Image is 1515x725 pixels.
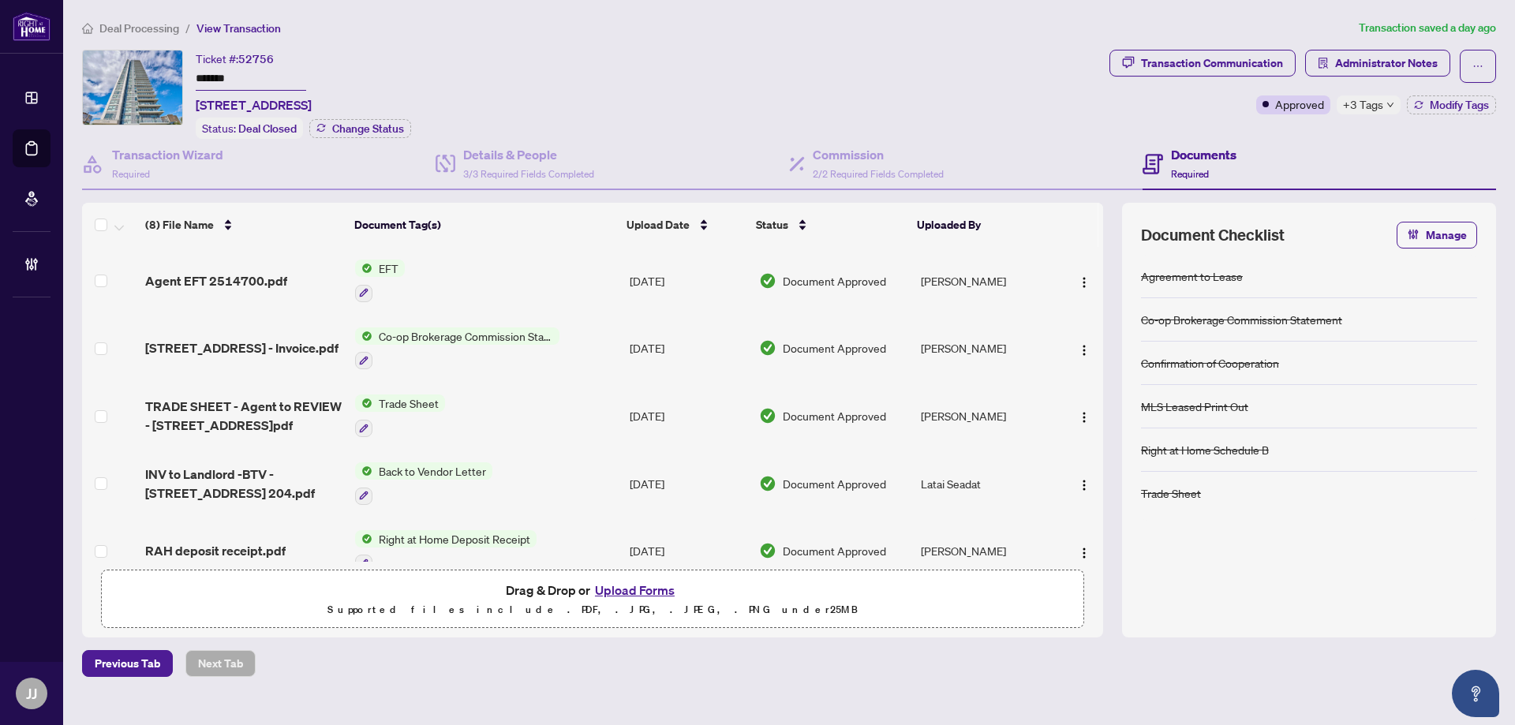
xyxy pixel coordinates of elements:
[355,530,537,573] button: Status IconRight at Home Deposit Receipt
[1072,403,1097,428] button: Logo
[1141,354,1279,372] div: Confirmation of Cooperation
[372,327,559,345] span: Co-op Brokerage Commission Statement
[95,651,160,676] span: Previous Tab
[372,260,405,277] span: EFT
[355,260,405,302] button: Status IconEFT
[759,407,776,424] img: Document Status
[1426,222,1467,248] span: Manage
[13,12,50,41] img: logo
[355,530,372,547] img: Status Icon
[1078,479,1090,491] img: Logo
[1335,50,1438,76] span: Administrator Notes
[915,247,1057,315] td: [PERSON_NAME]
[1343,95,1383,114] span: +3 Tags
[506,580,679,600] span: Drag & Drop or
[372,462,492,480] span: Back to Vendor Letter
[145,465,342,503] span: INV to Landlord -BTV - [STREET_ADDRESS] 204.pdf
[1275,95,1324,113] span: Approved
[1078,344,1090,357] img: Logo
[783,272,886,290] span: Document Approved
[783,542,886,559] span: Document Approved
[1171,168,1209,180] span: Required
[750,203,911,247] th: Status
[1141,484,1201,502] div: Trade Sheet
[623,518,753,585] td: [DATE]
[238,121,297,136] span: Deal Closed
[759,272,776,290] img: Document Status
[623,247,753,315] td: [DATE]
[911,203,1053,247] th: Uploaded By
[783,407,886,424] span: Document Approved
[355,327,559,370] button: Status IconCo-op Brokerage Commission Statement
[139,203,348,247] th: (8) File Name
[620,203,750,247] th: Upload Date
[1141,398,1248,415] div: MLS Leased Print Out
[348,203,620,247] th: Document Tag(s)
[185,650,256,677] button: Next Tab
[623,450,753,518] td: [DATE]
[590,580,679,600] button: Upload Forms
[759,475,776,492] img: Document Status
[82,23,93,34] span: home
[1397,222,1477,249] button: Manage
[355,260,372,277] img: Status Icon
[627,216,690,234] span: Upload Date
[1171,145,1236,164] h4: Documents
[355,394,445,437] button: Status IconTrade Sheet
[145,271,287,290] span: Agent EFT 2514700.pdf
[1359,19,1496,37] article: Transaction saved a day ago
[145,541,286,560] span: RAH deposit receipt.pdf
[783,475,886,492] span: Document Approved
[1078,547,1090,559] img: Logo
[355,462,492,505] button: Status IconBack to Vendor Letter
[813,145,944,164] h4: Commission
[1452,670,1499,717] button: Open asap
[355,462,372,480] img: Status Icon
[196,21,281,36] span: View Transaction
[185,19,190,37] li: /
[196,50,274,68] div: Ticket #:
[1318,58,1329,69] span: solution
[372,530,537,547] span: Right at Home Deposit Receipt
[1078,276,1090,289] img: Logo
[623,315,753,383] td: [DATE]
[196,95,312,114] span: [STREET_ADDRESS]
[623,382,753,450] td: [DATE]
[309,119,411,138] button: Change Status
[1078,411,1090,424] img: Logo
[1072,268,1097,293] button: Logo
[1141,441,1269,458] div: Right at Home Schedule B
[145,338,339,357] span: [STREET_ADDRESS] - Invoice.pdf
[1109,50,1296,77] button: Transaction Communication
[145,216,214,234] span: (8) File Name
[1430,99,1489,110] span: Modify Tags
[332,123,404,134] span: Change Status
[355,394,372,412] img: Status Icon
[1305,50,1450,77] button: Administrator Notes
[1141,224,1285,246] span: Document Checklist
[463,168,594,180] span: 3/3 Required Fields Completed
[915,382,1057,450] td: [PERSON_NAME]
[145,397,342,435] span: TRADE SHEET - Agent to REVIEW - [STREET_ADDRESS]pdf
[1072,471,1097,496] button: Logo
[1407,95,1496,114] button: Modify Tags
[759,542,776,559] img: Document Status
[83,50,182,125] img: IMG-C12364934_1.jpg
[915,450,1057,518] td: Latai Seadat
[112,145,223,164] h4: Transaction Wizard
[1072,538,1097,563] button: Logo
[112,168,150,180] span: Required
[463,145,594,164] h4: Details & People
[102,570,1083,629] span: Drag & Drop orUpload FormsSupported files include .PDF, .JPG, .JPEG, .PNG under25MB
[99,21,179,36] span: Deal Processing
[82,650,173,677] button: Previous Tab
[1141,311,1342,328] div: Co-op Brokerage Commission Statement
[915,518,1057,585] td: [PERSON_NAME]
[238,52,274,66] span: 52756
[1141,50,1283,76] div: Transaction Communication
[355,327,372,345] img: Status Icon
[759,339,776,357] img: Document Status
[1141,267,1243,285] div: Agreement to Lease
[26,682,37,704] span: JJ
[196,118,303,139] div: Status:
